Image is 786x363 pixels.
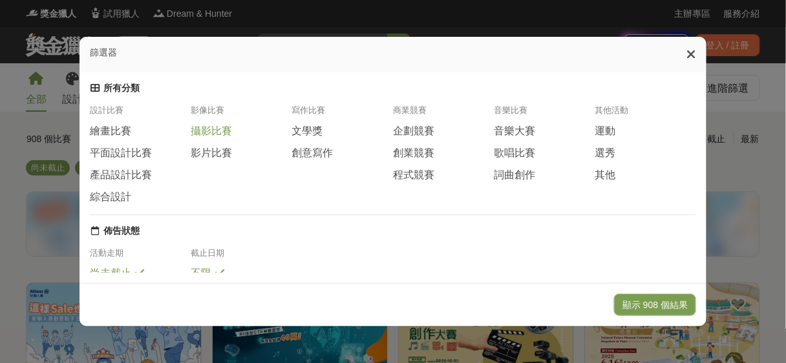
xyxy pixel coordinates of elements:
[90,147,152,160] span: 平面設計比賽
[595,125,616,138] span: 運動
[103,83,140,94] div: 所有分類
[191,105,292,124] div: 影像比賽
[595,169,616,182] span: 其他
[292,147,334,160] span: 創意寫作
[90,169,152,182] span: 產品設計比賽
[595,147,616,160] span: 選秀
[191,247,292,267] div: 截止日期
[90,105,191,124] div: 設計比賽
[614,294,696,316] button: 顯示 908 個結果
[292,125,323,138] span: 文學獎
[90,191,131,204] span: 綜合設計
[90,267,131,280] span: 尚未截止
[191,267,211,280] span: 不限
[90,247,191,267] div: 活動走期
[494,147,535,160] span: 歌唱比賽
[393,125,434,138] span: 企劃競賽
[494,169,535,182] span: 詞曲創作
[393,169,434,182] span: 程式競賽
[191,147,232,160] span: 影片比賽
[103,225,140,237] div: 佈告狀態
[393,147,434,160] span: 創業競賽
[292,105,393,124] div: 寫作比賽
[494,105,595,124] div: 音樂比賽
[90,125,131,138] span: 繪畫比賽
[393,105,494,124] div: 商業競賽
[191,125,232,138] span: 攝影比賽
[494,125,535,138] span: 音樂大賽
[595,105,696,124] div: 其他活動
